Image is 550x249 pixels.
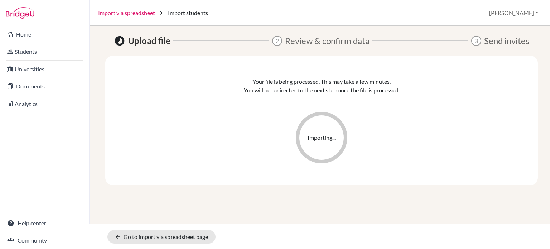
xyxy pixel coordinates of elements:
[252,77,391,86] p: Your file is being processed. This may take a few minutes.
[114,35,125,47] span: Pending
[107,230,216,244] a: Go to import via spreadsheet page
[168,9,208,17] span: Import students
[1,233,88,248] a: Community
[285,34,370,47] span: Review & confirm data
[272,36,282,46] span: 2
[484,34,529,47] span: Send invites
[1,44,88,59] a: Students
[158,9,165,16] i: chevron_right
[308,133,336,142] span: Importing...
[471,36,481,46] span: 3
[1,79,88,94] a: Documents
[1,62,88,76] a: Universities
[244,86,400,95] p: You will be redirected to the next step once the file is processed.
[6,7,34,19] img: Bridge-U
[1,27,88,42] a: Home
[486,6,541,20] button: [PERSON_NAME]
[1,216,88,230] a: Help center
[115,234,121,240] i: arrow_back
[98,9,155,17] a: Import via spreadsheet
[128,34,170,47] span: Upload file
[1,97,88,111] a: Analytics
